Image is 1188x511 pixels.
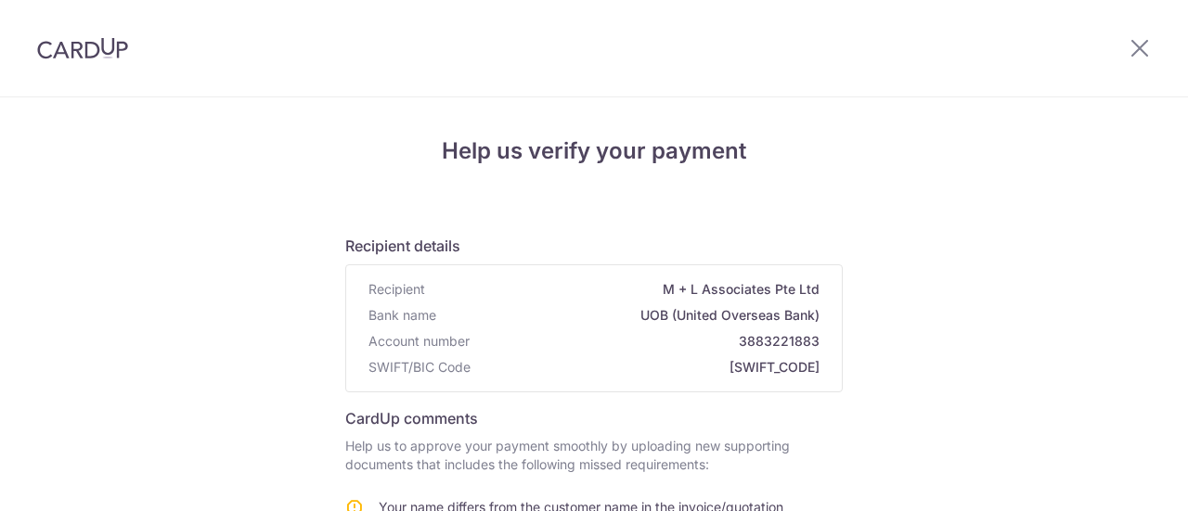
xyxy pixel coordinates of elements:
[368,306,436,325] span: Bank name
[345,134,843,168] h4: Help us verify your payment
[368,358,471,377] span: SWIFT/BIC Code
[478,358,820,377] span: [SWIFT_CODE]
[345,407,843,429] h6: CardUp comments
[368,332,470,351] span: Account number
[477,332,820,351] span: 3883221883
[345,437,843,474] p: Help us to approve your payment smoothly by uploading new supporting documents that includes the ...
[444,306,820,325] span: UOB (United Overseas Bank)
[433,280,820,299] span: M + L Associates Pte Ltd
[1069,455,1169,502] iframe: Opens a widget where you can find more information
[368,280,425,299] span: Recipient
[345,235,843,257] h6: Recipient details
[37,37,128,59] img: CardUp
